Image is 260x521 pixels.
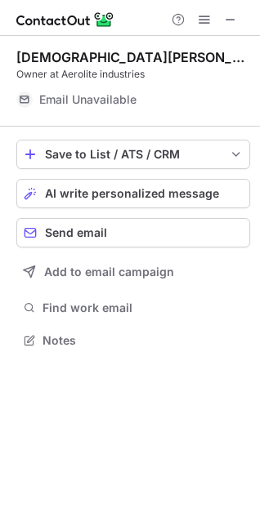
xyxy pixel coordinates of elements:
[16,10,114,29] img: ContactOut v5.3.10
[16,218,250,247] button: Send email
[39,92,137,107] span: Email Unavailable
[44,265,174,278] span: Add to email campaign
[16,179,250,208] button: AI write personalized message
[45,148,222,161] div: Save to List / ATS / CRM
[45,187,219,200] span: AI write personalized message
[16,257,250,287] button: Add to email campaign
[43,301,244,315] span: Find work email
[16,329,250,352] button: Notes
[16,296,250,319] button: Find work email
[16,67,250,82] div: Owner at Aerolite industries
[16,140,250,169] button: save-profile-one-click
[45,226,107,239] span: Send email
[16,49,250,65] div: [DEMOGRAPHIC_DATA][PERSON_NAME] Aerolite industries
[43,333,244,348] span: Notes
